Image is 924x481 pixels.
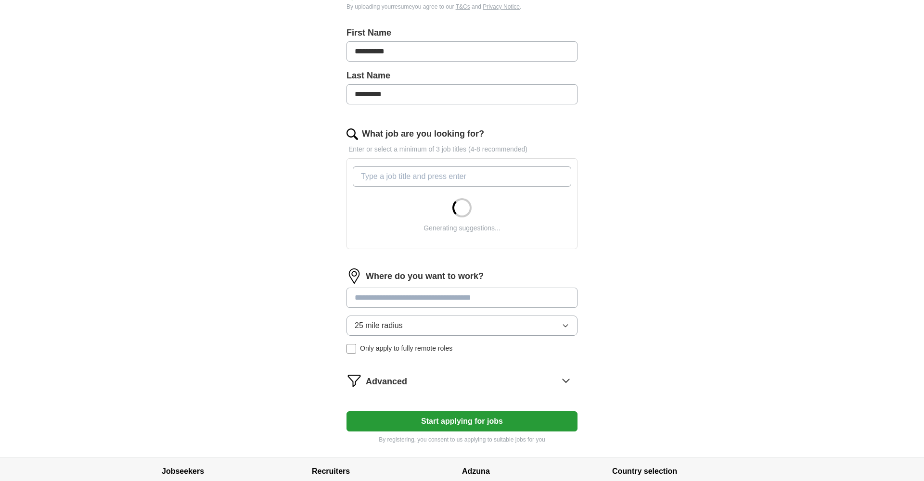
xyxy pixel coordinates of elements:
[346,2,577,11] div: By uploading your resume you agree to our and .
[346,26,577,39] label: First Name
[346,411,577,431] button: Start applying for jobs
[346,128,358,140] img: search.png
[362,127,484,140] label: What job are you looking for?
[483,3,520,10] a: Privacy Notice
[346,316,577,336] button: 25 mile radius
[366,375,407,388] span: Advanced
[346,268,362,284] img: location.png
[346,373,362,388] img: filter
[346,344,356,354] input: Only apply to fully remote roles
[456,3,470,10] a: T&Cs
[353,166,571,187] input: Type a job title and press enter
[355,320,403,331] span: 25 mile radius
[346,69,577,82] label: Last Name
[366,270,484,283] label: Where do you want to work?
[423,223,500,233] div: Generating suggestions...
[360,343,452,354] span: Only apply to fully remote roles
[346,144,577,154] p: Enter or select a minimum of 3 job titles (4-8 recommended)
[346,435,577,444] p: By registering, you consent to us applying to suitable jobs for you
